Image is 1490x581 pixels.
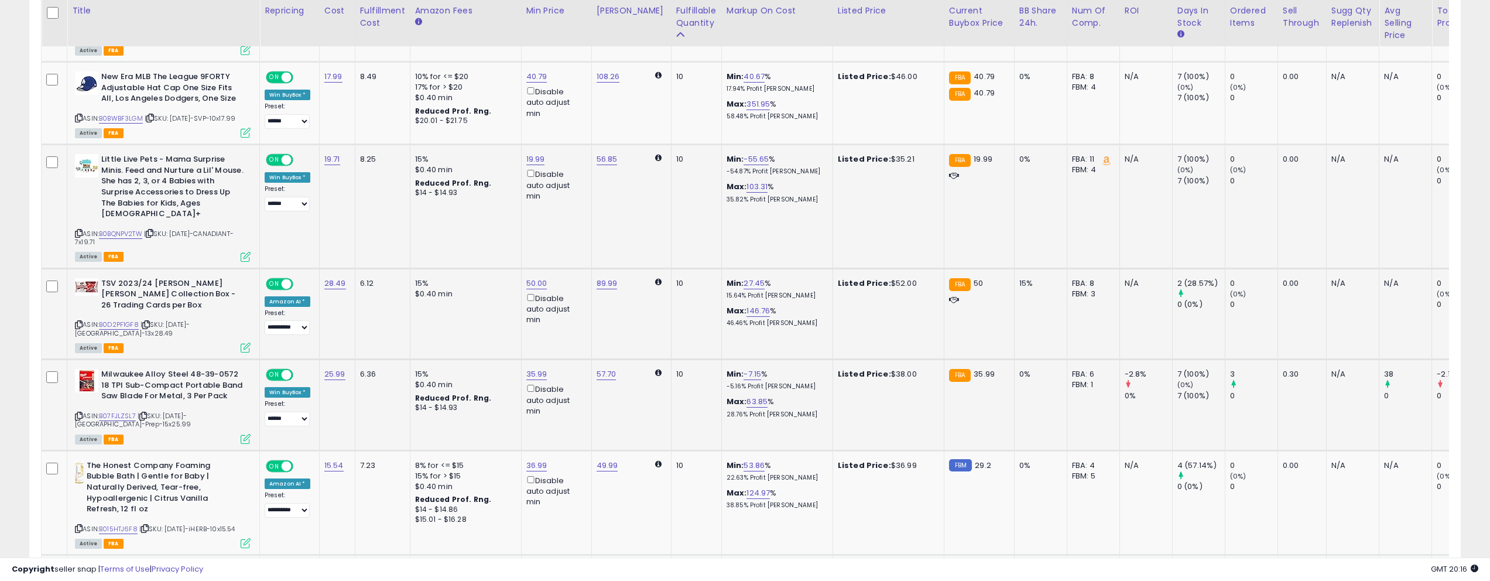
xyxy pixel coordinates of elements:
[974,87,995,98] span: 40.79
[727,292,824,300] p: 15.64% Profit [PERSON_NAME]
[727,368,744,380] b: Min:
[99,229,142,239] a: B0BQNPV2TW
[104,539,124,549] span: FBA
[746,305,770,317] a: 146.76
[1230,278,1277,289] div: 0
[526,168,583,201] div: Disable auto adjust min
[727,196,824,204] p: 35.82% Profit [PERSON_NAME]
[75,369,251,443] div: ASIN:
[99,114,143,124] a: B0BWBF3LGM
[360,5,405,29] div: Fulfillment Cost
[1437,299,1484,310] div: 0
[265,387,310,398] div: Win BuyBox *
[526,474,583,508] div: Disable auto adjust min
[360,278,401,289] div: 6.12
[1072,380,1111,390] div: FBM: 1
[1072,71,1111,82] div: FBA: 8
[727,369,824,391] div: %
[727,168,824,176] p: -54.87% Profit [PERSON_NAME]
[838,460,891,471] b: Listed Price:
[1177,83,1194,92] small: (0%)
[526,382,583,416] div: Disable auto adjust min
[949,278,971,291] small: FBA
[744,460,765,471] a: 53.86
[324,460,344,471] a: 15.54
[1019,71,1058,82] div: 0%
[727,112,824,121] p: 58.48% Profit [PERSON_NAME]
[1072,278,1111,289] div: FBA: 8
[727,306,824,327] div: %
[1431,563,1478,575] span: 2025-10-7 20:16 GMT
[1177,299,1225,310] div: 0 (0%)
[415,278,512,289] div: 15%
[1019,278,1058,289] div: 15%
[415,505,512,515] div: $14 - $14.86
[1177,93,1225,103] div: 7 (100%)
[415,481,512,492] div: $0.40 min
[267,279,282,289] span: ON
[415,106,492,116] b: Reduced Prof. Rng.
[838,278,891,289] b: Listed Price:
[1331,71,1371,82] div: N/A
[415,5,516,17] div: Amazon Fees
[1072,460,1111,471] div: FBA: 4
[324,71,342,83] a: 17.99
[746,396,768,408] a: 63.85
[1283,278,1317,289] div: 0.00
[415,188,512,198] div: $14 - $14.93
[101,71,244,107] b: New Era MLB The League 9FORTY Adjustable Hat Cap One Size Fits All, Los Angeles Dodgers, One Size
[974,71,995,82] span: 40.79
[1230,176,1277,186] div: 0
[1177,278,1225,289] div: 2 (28.57%)
[1072,165,1111,175] div: FBM: 4
[1283,460,1317,471] div: 0.00
[727,71,824,93] div: %
[265,491,310,518] div: Preset:
[1437,93,1484,103] div: 0
[1019,369,1058,380] div: 0%
[727,278,824,300] div: %
[1331,278,1371,289] div: N/A
[415,393,492,403] b: Reduced Prof. Rng.
[267,73,282,83] span: ON
[1437,83,1453,92] small: (0%)
[974,368,995,380] span: 35.99
[526,71,547,83] a: 40.79
[676,460,713,471] div: 10
[1230,481,1277,492] div: 0
[1384,391,1431,401] div: 0
[152,563,203,575] a: Privacy Policy
[75,343,102,353] span: All listings currently available for purchase on Amazon
[744,71,765,83] a: 40.67
[1125,71,1163,82] div: N/A
[415,494,492,504] b: Reduced Prof. Rng.
[1283,71,1317,82] div: 0.00
[1230,471,1246,481] small: (0%)
[1230,165,1246,175] small: (0%)
[324,153,340,165] a: 19.71
[1437,165,1453,175] small: (0%)
[1177,5,1220,29] div: Days In Stock
[949,71,971,84] small: FBA
[1283,369,1317,380] div: 0.30
[1230,93,1277,103] div: 0
[744,278,765,289] a: 27.45
[1437,278,1484,289] div: 0
[727,154,824,176] div: %
[727,182,824,203] div: %
[838,71,891,82] b: Listed Price:
[1072,5,1115,29] div: Num of Comp.
[1230,369,1277,380] div: 3
[292,73,310,83] span: OFF
[75,71,251,136] div: ASIN:
[744,153,769,165] a: -55.65
[265,400,310,426] div: Preset:
[12,563,54,575] strong: Copyright
[265,479,310,489] div: Amazon AI *
[1125,278,1163,289] div: N/A
[267,155,282,165] span: ON
[1177,176,1225,186] div: 7 (100%)
[415,165,512,175] div: $0.40 min
[526,292,583,326] div: Disable auto adjust min
[597,5,666,17] div: [PERSON_NAME]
